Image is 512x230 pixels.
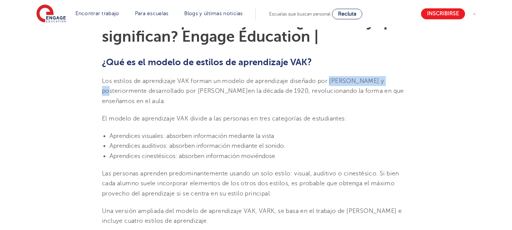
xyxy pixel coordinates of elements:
[110,142,285,149] font: Aprendices auditivos: absorben información mediante el sonido.
[102,78,384,94] font: Los estilos de aprendizaje VAK forman un modelo de aprendizaje diseñado por [PERSON_NAME] y poste...
[184,11,243,16] a: Blogs y últimas noticias
[102,208,402,224] font: Una versión ampliada del modelo de aprendizaje VAK, VARK, se basa en el trabajo de [PERSON_NAME] ...
[75,11,119,16] a: Encontrar trabajo
[36,5,66,23] img: Educación comprometida
[164,98,165,105] font: .
[102,88,404,104] font: en la década de 1920, revolucionando la forma en que enseñamos en el aula
[110,133,274,139] font: Aprendices visuales: absorben información mediante la vista
[102,115,347,122] font: El modelo de aprendizaje VAK divide a las personas en tres categorías de estudiantes:
[427,11,459,17] font: Inscribirse
[102,13,405,45] font: Estilos de aprendizaje VAK: ¿Qué son y qué significan? Engage Education |
[269,11,330,17] font: Escuelas que buscan personal
[338,11,356,17] font: Recluta
[332,9,362,19] a: Recluta
[135,11,169,16] a: Para escuelas
[421,8,465,19] a: Inscribirse
[102,170,399,197] font: Las personas aprenden predominantemente usando un solo estilo: visual, auditivo o cinestésico. Si...
[102,57,312,67] font: ¿Qué es el modelo de estilos de aprendizaje VAK?
[110,153,275,160] font: Aprendices cinestésicos: absorben información moviéndose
